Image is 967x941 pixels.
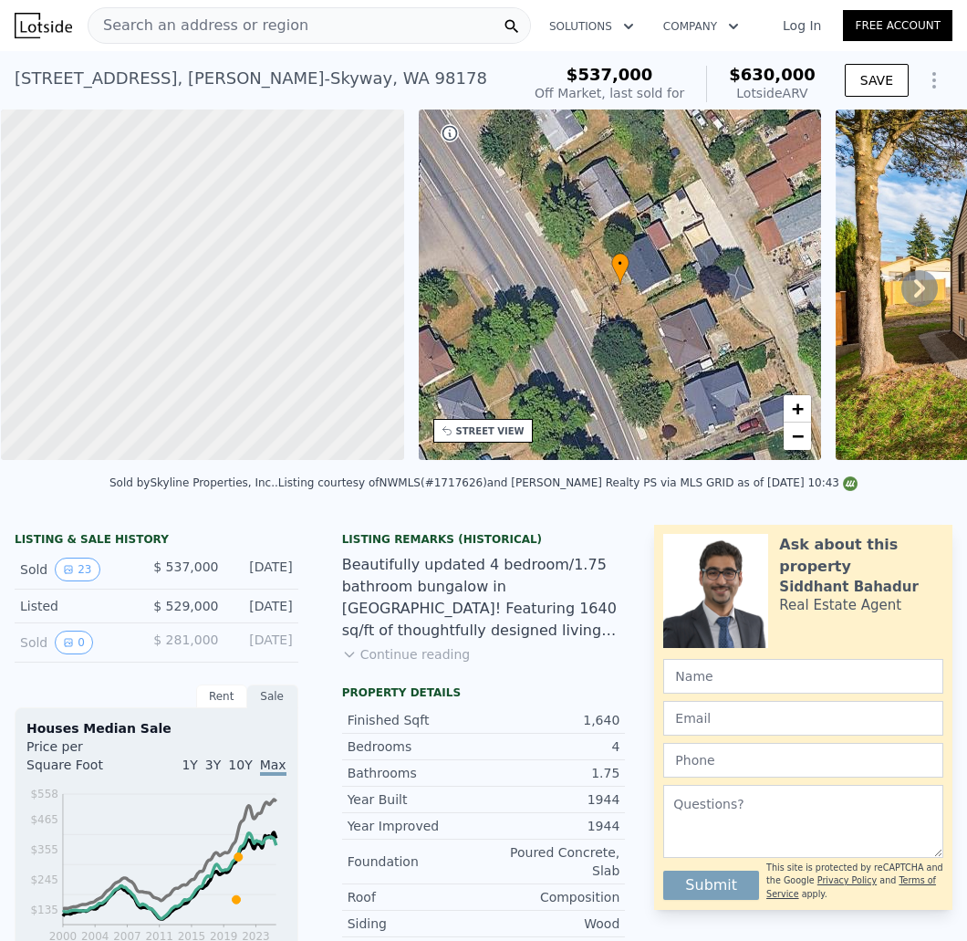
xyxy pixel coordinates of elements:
[88,15,308,37] span: Search an address or region
[348,737,483,756] div: Bedrooms
[20,631,139,654] div: Sold
[483,790,619,809] div: 1944
[663,743,943,778] input: Phone
[784,395,811,423] a: Zoom in
[260,758,286,776] span: Max
[348,888,483,906] div: Roof
[30,873,58,886] tspan: $245
[792,397,804,420] span: +
[182,758,197,772] span: 1Y
[843,10,952,41] a: Free Account
[348,711,483,729] div: Finished Sqft
[535,10,649,43] button: Solutions
[784,423,811,450] a: Zoom out
[234,558,293,581] div: [DATE]
[779,596,901,614] div: Real Estate Agent
[342,532,626,547] div: Listing Remarks (Historical)
[342,554,626,642] div: Beautifully updated 4 bedroom/1.75 bathroom bungalow in [GEOGRAPHIC_DATA]! Featuring 1640 sq/ft o...
[483,915,619,933] div: Wood
[483,843,619,880] div: Poured Concrete, Slab
[779,578,918,596] div: Siddhant Bahadur
[663,659,943,694] input: Name
[649,10,754,43] button: Company
[456,424,525,438] div: STREET VIEW
[779,534,943,578] div: Ask about this property
[15,13,72,38] img: Lotside
[792,424,804,447] span: −
[348,817,483,835] div: Year Improved
[483,817,619,835] div: 1944
[20,558,139,581] div: Sold
[278,476,858,489] div: Listing courtesy of NWMLS (#1717626) and [PERSON_NAME] Realty PS via MLS GRID as of [DATE] 10:43
[228,758,252,772] span: 10Y
[663,871,759,900] button: Submit
[26,737,156,785] div: Price per Square Foot
[196,685,247,708] div: Rent
[205,758,221,772] span: 3Y
[916,62,952,99] button: Show Options
[483,737,619,756] div: 4
[55,631,93,654] button: View historical data
[15,66,487,91] div: [STREET_ADDRESS] , [PERSON_NAME]-Skyway , WA 98178
[483,711,619,729] div: 1,640
[729,84,816,102] div: Lotside ARV
[535,84,684,102] div: Off Market, last sold for
[761,16,843,35] a: Log In
[247,685,298,708] div: Sale
[611,256,629,272] span: •
[348,852,483,871] div: Foundation
[20,597,139,615] div: Listed
[342,685,626,700] div: Property details
[153,633,218,647] span: $ 281,000
[611,253,629,285] div: •
[30,843,58,856] tspan: $355
[567,65,653,84] span: $537,000
[342,645,471,664] button: Continue reading
[348,790,483,809] div: Year Built
[153,559,218,574] span: $ 537,000
[483,888,619,906] div: Composition
[30,904,58,916] tspan: $135
[729,65,816,84] span: $630,000
[55,558,99,581] button: View historical data
[234,631,293,654] div: [DATE]
[845,64,909,97] button: SAVE
[30,788,58,800] tspan: $558
[234,597,293,615] div: [DATE]
[153,599,218,613] span: $ 529,000
[483,764,619,782] div: 1.75
[26,719,286,737] div: Houses Median Sale
[663,701,943,736] input: Email
[109,476,278,489] div: Sold by Skyline Properties, Inc. .
[766,875,936,898] a: Terms of Service
[348,915,483,933] div: Siding
[15,532,298,550] div: LISTING & SALE HISTORY
[766,862,943,901] div: This site is protected by reCAPTCHA and the Google and apply.
[817,875,877,885] a: Privacy Policy
[843,476,858,491] img: NWMLS Logo
[348,764,483,782] div: Bathrooms
[30,813,58,826] tspan: $465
